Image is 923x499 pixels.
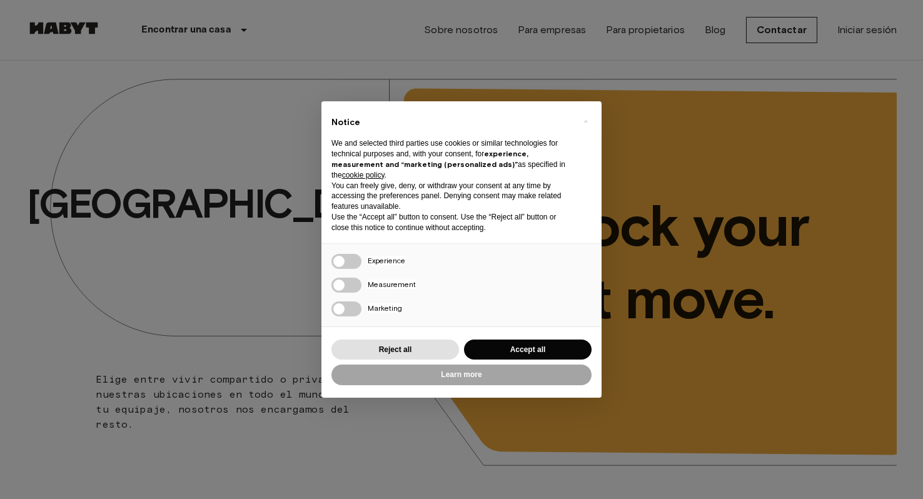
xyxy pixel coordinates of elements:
button: Reject all [331,340,459,360]
p: Use the “Accept all” button to consent. Use the “Reject all” button or close this notice to conti... [331,212,572,233]
a: cookie policy [342,171,385,179]
strong: experience, measurement and “marketing (personalized ads)” [331,149,528,169]
h2: Notice [331,116,572,129]
p: We and selected third parties use cookies or similar technologies for technical purposes and, wit... [331,138,572,180]
span: Measurement [368,280,416,289]
p: You can freely give, deny, or withdraw your consent at any time by accessing the preferences pane... [331,181,572,212]
button: Accept all [464,340,592,360]
span: Experience [368,256,405,265]
span: Marketing [368,303,402,313]
button: Close this notice [575,111,595,131]
span: × [583,114,588,129]
button: Learn more [331,365,592,385]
